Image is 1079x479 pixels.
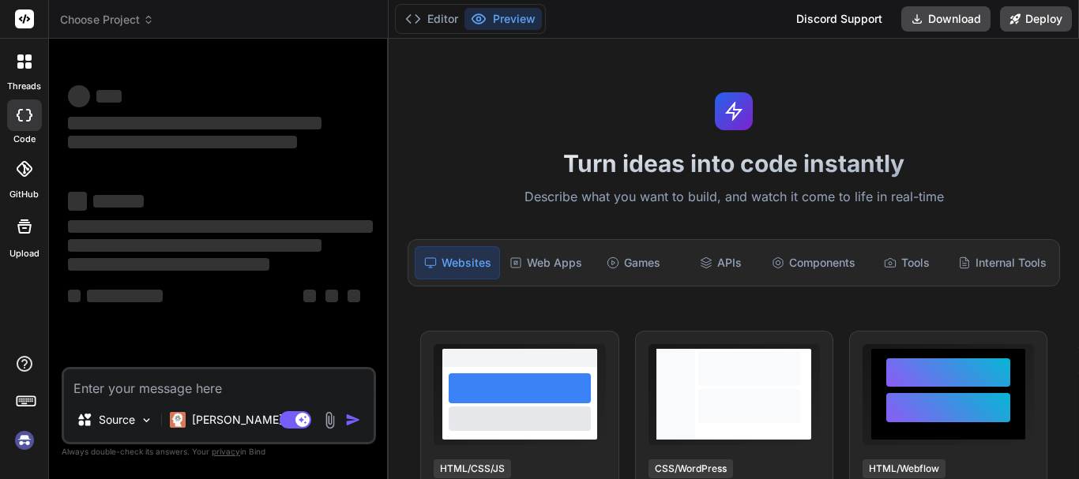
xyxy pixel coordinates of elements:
[68,85,90,107] span: ‌
[68,239,321,252] span: ‌
[9,188,39,201] label: GitHub
[649,459,733,478] div: CSS/WordPress
[192,412,310,428] p: [PERSON_NAME] 4 S..
[9,247,39,260] label: Upload
[68,258,269,271] span: ‌
[399,8,464,30] button: Editor
[415,246,500,279] div: Websites
[325,290,338,302] span: ‌
[140,414,153,427] img: Pick Models
[345,412,361,428] img: icon
[679,246,762,279] div: APIs
[87,290,163,302] span: ‌
[863,459,946,478] div: HTML/Webflow
[13,133,36,146] label: code
[60,12,154,28] span: Choose Project
[7,80,41,93] label: threads
[434,459,511,478] div: HTML/CSS/JS
[901,6,991,32] button: Download
[464,8,542,30] button: Preview
[398,149,1070,178] h1: Turn ideas into code instantly
[398,187,1070,208] p: Describe what you want to build, and watch it come to life in real-time
[68,192,87,211] span: ‌
[62,444,376,459] p: Always double-check its answers. Your in Bind
[68,117,321,129] span: ‌
[765,246,862,279] div: Components
[68,290,81,302] span: ‌
[212,447,240,456] span: privacy
[1000,6,1072,32] button: Deploy
[68,220,373,233] span: ‌
[68,136,297,148] span: ‌
[321,411,339,429] img: attachment
[865,246,949,279] div: Tools
[170,412,186,428] img: Claude 4 Sonnet
[303,290,316,302] span: ‌
[93,195,144,208] span: ‌
[592,246,675,279] div: Games
[99,412,135,428] p: Source
[348,290,360,302] span: ‌
[503,246,588,279] div: Web Apps
[11,427,38,454] img: signin
[96,90,122,103] span: ‌
[952,246,1053,279] div: Internal Tools
[787,6,892,32] div: Discord Support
